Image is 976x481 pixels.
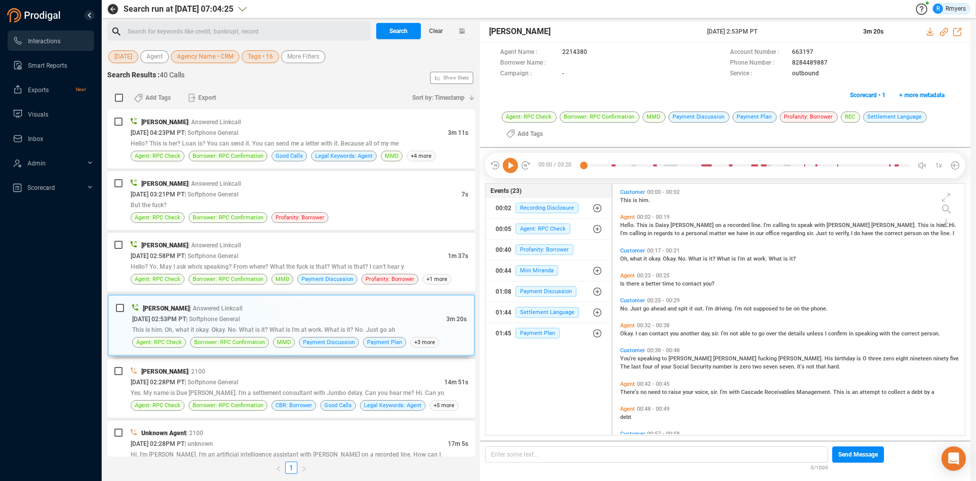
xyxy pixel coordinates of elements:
div: [PERSON_NAME]| 2100[DATE] 02:28PM PT| Softphone General14m 51sYes. My name is Due [PERSON_NAME]. ... [107,359,475,418]
a: Visuals [13,104,86,124]
div: Rmyers [933,4,966,14]
span: line. [940,230,953,237]
span: we [728,230,737,237]
span: Profanity: Borrower [365,274,414,284]
span: correct [901,330,921,337]
span: Payment Plan [367,337,402,347]
span: There's [620,389,640,395]
span: Mini Miranda [515,265,558,276]
span: Inbox [28,135,43,143]
a: Interactions [13,31,86,51]
span: I'm [620,230,629,237]
span: Visuals [28,111,48,118]
span: But the fuck? [131,202,167,209]
span: [DATE] [114,50,132,63]
span: a [723,222,727,229]
span: Show Stats [443,17,469,139]
span: I'm [720,389,729,395]
span: Scorecard [27,184,55,191]
div: [PERSON_NAME]| Answered Linkcall[DATE] 02:53PM PT| Softphone General3m 20sThis is him. Oh, what i... [107,294,475,356]
span: Agent: RPC Check [135,213,180,222]
span: [DATE] 02:58PM PT [131,252,185,260]
span: no [640,389,648,395]
span: eight [896,355,910,362]
span: phone. [811,305,828,312]
span: I [851,230,854,237]
li: Visuals [8,104,94,124]
span: Management. [797,389,833,395]
span: Smart Reports [28,62,67,69]
span: to [676,280,682,287]
span: you? [703,280,714,287]
button: Search [376,23,421,39]
div: 00:05 [496,221,511,237]
span: of [654,363,661,370]
span: our [756,230,766,237]
span: | Answered Linkcall [188,242,241,249]
span: not [806,363,816,370]
span: I [825,330,828,337]
span: Export [198,90,216,106]
button: Agent [140,50,169,63]
span: is [731,256,738,262]
span: correct [884,230,904,237]
span: have [862,230,875,237]
button: Add Tags [500,126,549,142]
span: person [904,230,923,237]
span: | Softphone General [185,252,238,260]
div: 00:40 [496,242,511,258]
span: Recording Disclosure [515,203,578,213]
span: can [638,330,649,337]
span: Agent: RPC Check [136,337,182,347]
span: Hello? This is her? Loan is? You can send it. You can send me a letter with it. Because all of my me [131,140,399,147]
span: there [626,280,641,287]
span: | Softphone General [186,316,240,323]
span: +3 more [410,337,439,348]
span: is [703,256,709,262]
span: Payment Discussion [301,274,353,284]
span: confirm [828,330,849,337]
span: [PERSON_NAME] [141,368,188,375]
span: It's [797,363,806,370]
span: ahead [651,305,667,312]
span: Okay. [663,256,678,262]
span: What [769,256,783,262]
span: I'm [721,330,730,337]
span: Hello. [620,222,636,229]
button: Tags • 16 [241,50,279,63]
span: it [689,305,694,312]
span: do [854,230,862,237]
button: + more metadata [894,87,950,103]
span: three [868,355,883,362]
span: 1x [935,157,942,174]
span: with [729,389,741,395]
span: go [643,305,651,312]
span: | Softphone General [185,191,238,198]
span: contact [682,280,703,287]
span: on [923,230,931,237]
span: | Answered Linkcall [190,305,242,312]
span: to [881,389,888,395]
span: seven [763,363,779,370]
span: personal [686,230,709,237]
span: need [648,389,662,395]
span: details [788,330,807,337]
span: Okay. [620,330,635,337]
span: You're [620,355,637,362]
span: I'm [735,305,744,312]
div: 00:02 [496,200,511,216]
span: that [816,363,828,370]
span: Borrower: RPC Confirmation [193,151,263,161]
a: ExportsNew! [13,79,86,100]
span: last [631,363,643,370]
span: raise [668,389,683,395]
span: seven. [779,363,797,370]
span: Admin [27,160,46,167]
span: hard. [828,363,840,370]
span: is [930,222,936,229]
span: able [740,330,752,337]
span: zero [740,363,752,370]
span: Security [690,363,713,370]
div: 01:44 [496,304,511,321]
span: | Answered Linkcall [188,119,241,126]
